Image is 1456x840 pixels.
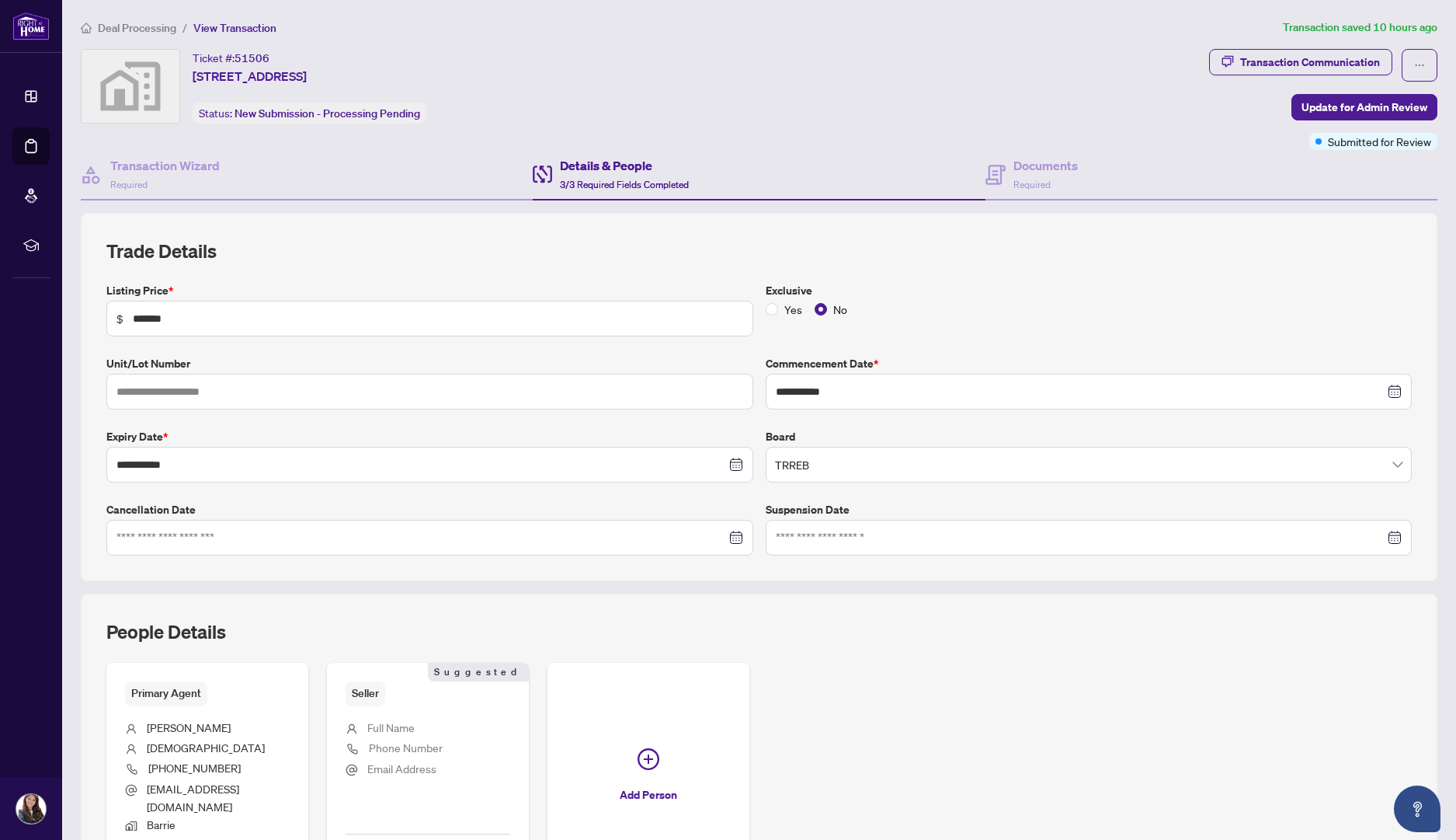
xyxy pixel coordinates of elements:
label: Commencement Date [766,355,1413,372]
div: Status: [193,103,426,124]
span: Yes [778,301,808,318]
img: Profile Icon [16,794,46,824]
span: ellipsis [1414,60,1425,71]
span: Submitted for Review [1328,133,1431,150]
li: / [182,19,187,37]
h4: Documents [1013,156,1078,175]
button: Open asap [1394,786,1440,832]
span: Primary Agent [125,681,207,706]
span: New Submission - Processing Pending [235,106,420,120]
label: Expiry Date [106,428,753,445]
div: Ticket #: [193,49,269,67]
span: Required [1013,179,1051,190]
span: Update for Admin Review [1301,95,1427,120]
button: Update for Admin Review [1291,94,1437,120]
h2: Trade Details [106,239,1412,263]
span: [PHONE_NUMBER] [148,761,241,775]
label: Exclusive [766,282,1413,299]
span: [STREET_ADDRESS] [193,67,307,85]
h2: People Details [106,619,226,644]
span: [DEMOGRAPHIC_DATA] [147,741,265,755]
span: Barrie [147,817,175,831]
span: Full Name [367,720,415,734]
article: Transaction saved 10 hours ago [1283,19,1437,37]
h4: Transaction Wizard [110,156,220,175]
span: $ [116,310,123,327]
button: Transaction Communication [1209,49,1392,75]
label: Suspension Date [766,501,1413,518]
span: Suggested [428,663,529,681]
div: Transaction Communication [1240,50,1380,75]
span: 3/3 Required Fields Completed [560,179,689,190]
label: Board [766,428,1413,445]
span: home [81,23,92,33]
span: [PERSON_NAME] [147,720,231,734]
span: plus-circle [638,748,659,770]
img: logo [12,12,50,40]
label: Cancellation Date [106,501,753,518]
span: No [827,301,853,318]
span: Seller [346,681,385,706]
span: TRREB [775,450,1403,479]
h4: Details & People [560,156,689,175]
span: Add Person [620,782,677,807]
label: Listing Price [106,282,753,299]
label: Unit/Lot Number [106,355,753,372]
span: [EMAIL_ADDRESS][DOMAIN_NAME] [147,782,239,814]
span: View Transaction [193,21,276,35]
span: 51506 [235,51,269,65]
span: Email Address [367,762,436,776]
span: Required [110,179,148,190]
img: svg%3e [82,50,179,123]
span: Deal Processing [98,21,176,35]
span: Phone Number [369,741,443,755]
